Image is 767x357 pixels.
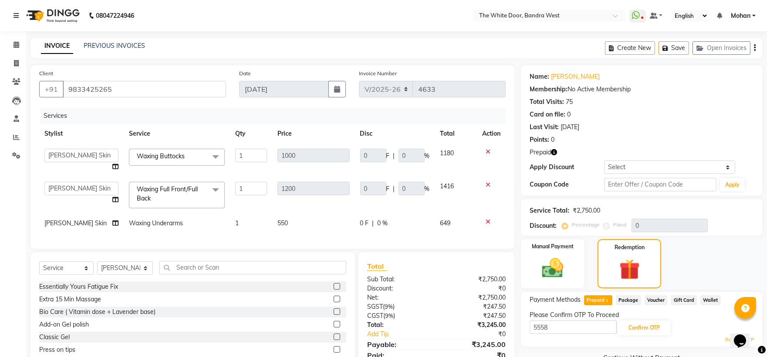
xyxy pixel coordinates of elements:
div: ₹2,750.00 [436,293,512,302]
a: x [151,194,155,202]
label: Redemption [615,244,645,251]
span: % [425,184,430,194]
div: ₹3,245.00 [436,339,512,350]
div: ( ) [361,302,436,311]
div: Total Visits: [530,97,564,107]
span: Voucher [645,295,668,305]
div: Bio Care ( Vitamin dose + Lavender base) [39,307,155,317]
div: ₹247.50 [436,302,512,311]
span: 9% [385,303,393,310]
label: Fixed [613,221,626,229]
span: Prepaid [530,148,551,157]
span: | [372,219,374,228]
div: Services [40,108,512,124]
span: 550 [277,219,288,227]
span: F [386,151,390,160]
span: Gift Card [671,295,697,305]
span: Waxing Buttocks [137,152,185,160]
div: Sub Total: [361,275,436,284]
span: Waxing Underarms [129,219,183,227]
div: Membership: [530,85,568,94]
span: 0 F [360,219,369,228]
th: Stylist [39,124,124,143]
div: Card on file: [530,110,565,119]
span: CGST [367,312,383,320]
div: 0 [551,135,554,144]
span: Mohan [731,11,750,20]
button: Apply [720,178,745,191]
div: No Active Membership [530,85,754,94]
div: Essentially Yours Fatigue Fix [39,282,118,291]
div: ₹0 [436,284,512,293]
div: Press on tips [39,345,75,354]
span: 1416 [440,182,454,190]
div: Apply Discount [530,163,605,172]
label: Invoice Number [359,70,397,77]
div: Payable: [361,339,436,350]
th: Qty [230,124,272,143]
div: ₹2,750.00 [573,206,600,215]
img: logo [22,3,82,28]
label: Manual Payment [532,243,574,250]
span: Waxing Full Front/Full Back [137,185,198,202]
th: Disc [355,124,435,143]
div: ₹2,750.00 [436,275,512,284]
span: 1180 [440,149,454,157]
div: ₹3,245.00 [436,320,512,330]
div: Coupon Code [530,180,605,189]
div: ₹247.50 [436,311,512,320]
input: Enter Offer / Coupon Code [604,178,716,191]
div: Extra 15 Min Massage [39,295,101,304]
div: Discount: [361,284,436,293]
img: _gift.svg [613,257,646,282]
a: [PERSON_NAME] [551,72,600,81]
span: [PERSON_NAME] Skin [44,219,107,227]
label: Client [39,70,53,77]
div: Classic Gel [39,333,70,342]
b: 08047224946 [96,3,134,28]
span: Total [367,262,387,271]
div: [DATE] [561,123,579,132]
span: Payment Methods [530,295,581,304]
a: x [185,152,189,160]
img: _cash.svg [535,256,570,280]
a: PREVIOUS INVOICES [84,42,145,50]
div: Add-on Gel polish [39,320,89,329]
th: Service [124,124,230,143]
th: Action [477,124,506,143]
div: Please Confirm OTP To Proceed [530,310,754,320]
th: Total [435,124,477,143]
button: Open Invoices [693,41,750,55]
button: Save [659,41,689,55]
div: Service Total: [530,206,569,215]
span: F [386,184,390,194]
div: Last Visit: [530,123,559,132]
div: ₹0 [449,330,512,339]
label: Percentage [572,221,600,229]
span: 0 % [378,219,388,228]
input: Search or Scan [159,261,347,274]
button: Create New [605,41,655,55]
a: Add Tip [361,330,449,339]
div: Total: [361,320,436,330]
div: ( ) [361,311,436,320]
button: Confirm OTP [618,320,671,335]
span: 649 [440,219,451,227]
span: Prepaid [584,295,612,305]
span: | [393,184,395,194]
th: Price [272,124,355,143]
span: Wallet [700,295,721,305]
iframe: chat widget [730,322,758,348]
a: Resend OTP [725,336,754,344]
div: 75 [566,97,573,107]
input: Search by Name/Mobile/Email/Code [63,81,226,97]
div: Name: [530,72,549,81]
div: Net: [361,293,436,302]
span: 9% [385,312,393,319]
a: INVOICE [41,38,73,54]
span: 1 [235,219,239,227]
input: Enter OTP [530,320,617,334]
div: Discount: [530,221,557,230]
span: | [393,151,395,160]
span: 1 [605,298,609,304]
